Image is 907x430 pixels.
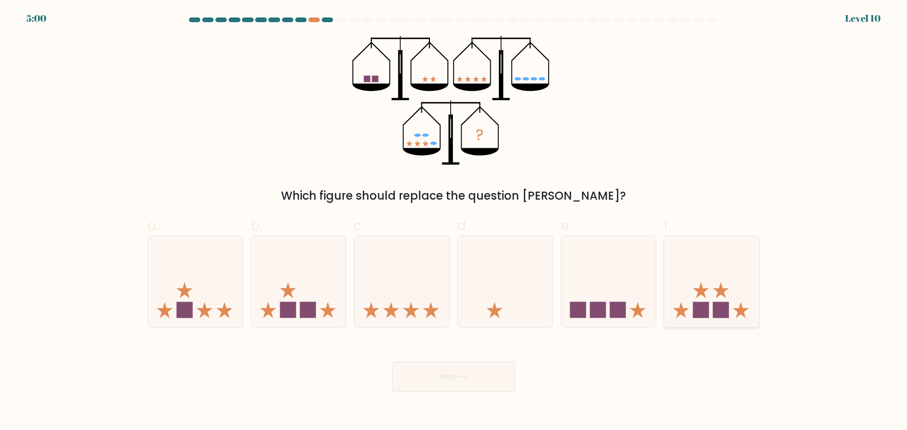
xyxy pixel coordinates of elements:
button: Next [392,362,515,392]
span: e. [561,216,571,235]
tspan: ? [476,124,484,145]
span: f. [664,216,670,235]
div: Which figure should replace the question [PERSON_NAME]? [153,187,754,204]
div: Level 10 [845,11,881,25]
span: d. [457,216,469,235]
span: a. [147,216,159,235]
span: c. [354,216,364,235]
div: 5:00 [26,11,46,25]
span: b. [251,216,262,235]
